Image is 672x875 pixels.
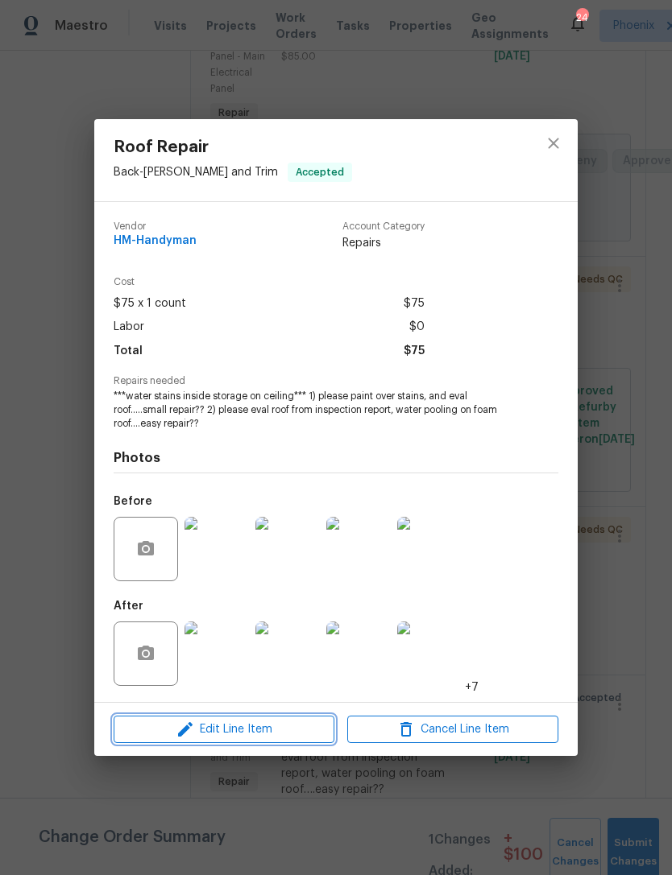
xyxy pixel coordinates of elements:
[289,164,351,180] span: Accepted
[114,601,143,612] h5: After
[114,340,143,363] span: Total
[409,316,425,339] span: $0
[114,167,278,178] span: Back - [PERSON_NAME] and Trim
[114,716,334,744] button: Edit Line Item
[576,10,587,26] div: 24
[347,716,558,744] button: Cancel Line Item
[114,221,197,232] span: Vendor
[352,720,554,740] span: Cancel Line Item
[534,124,573,163] button: close
[465,679,479,695] span: +7
[114,450,558,466] h4: Photos
[114,277,425,287] span: Cost
[342,235,425,251] span: Repairs
[114,235,197,247] span: HM-Handyman
[404,292,425,316] span: $75
[404,340,425,363] span: $75
[114,376,558,386] span: Repairs needed
[114,292,186,316] span: $75 x 1 count
[114,390,514,430] span: ***water stains inside storage on ceiling*** 1) please paint over stains, and eval roof…..small r...
[114,138,352,156] span: Roof Repair
[342,221,425,232] span: Account Category
[114,496,152,507] h5: Before
[118,720,330,740] span: Edit Line Item
[114,316,144,339] span: Labor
